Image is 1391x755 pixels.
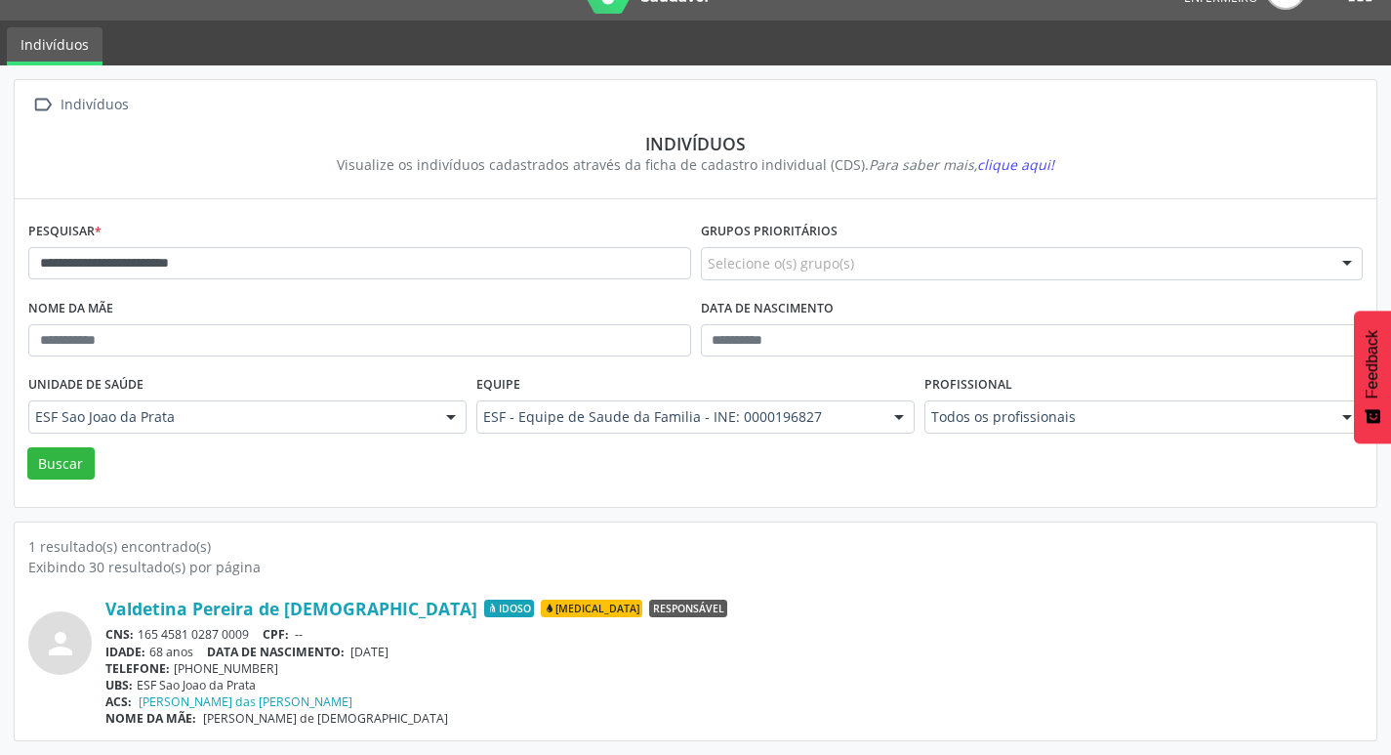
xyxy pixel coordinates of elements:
[43,626,78,661] i: person
[28,91,132,119] a:  Indivíduos
[484,600,534,617] span: Idoso
[105,710,196,727] span: NOME DA MÃE:
[1354,311,1391,443] button: Feedback - Mostrar pesquisa
[35,407,427,427] span: ESF Sao Joao da Prata
[207,644,345,660] span: DATA DE NASCIMENTO:
[701,294,834,324] label: Data de nascimento
[28,536,1363,557] div: 1 resultado(s) encontrado(s)
[105,677,1363,693] div: ESF Sao Joao da Prata
[105,626,1363,643] div: 165 4581 0287 0009
[105,660,1363,677] div: [PHONE_NUMBER]
[203,710,448,727] span: [PERSON_NAME] de [DEMOGRAPHIC_DATA]
[28,91,57,119] i: 
[977,155,1054,174] span: clique aqui!
[105,644,145,660] span: IDADE:
[541,600,642,617] span: [MEDICAL_DATA]
[7,27,102,65] a: Indivíduos
[649,600,727,617] span: Responsável
[483,407,875,427] span: ESF - Equipe de Saude da Familia - INE: 0000196827
[708,253,854,273] span: Selecione o(s) grupo(s)
[105,598,477,619] a: Valdetina Pereira de [DEMOGRAPHIC_DATA]
[28,294,113,324] label: Nome da mãe
[105,677,133,693] span: UBS:
[701,217,838,247] label: Grupos prioritários
[105,660,170,677] span: TELEFONE:
[105,693,132,710] span: ACS:
[42,133,1349,154] div: Indivíduos
[931,407,1323,427] span: Todos os profissionais
[263,626,289,643] span: CPF:
[28,557,1363,577] div: Exibindo 30 resultado(s) por página
[295,626,303,643] span: --
[476,370,520,400] label: Equipe
[28,217,102,247] label: Pesquisar
[42,154,1349,175] div: Visualize os indivíduos cadastrados através da ficha de cadastro individual (CDS).
[924,370,1012,400] label: Profissional
[350,644,389,660] span: [DATE]
[28,370,143,400] label: Unidade de saúde
[869,155,1054,174] i: Para saber mais,
[139,693,352,710] a: [PERSON_NAME] das [PERSON_NAME]
[105,626,134,643] span: CNS:
[1364,330,1381,398] span: Feedback
[105,644,1363,660] div: 68 anos
[27,447,95,481] button: Buscar
[57,91,132,119] div: Indivíduos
